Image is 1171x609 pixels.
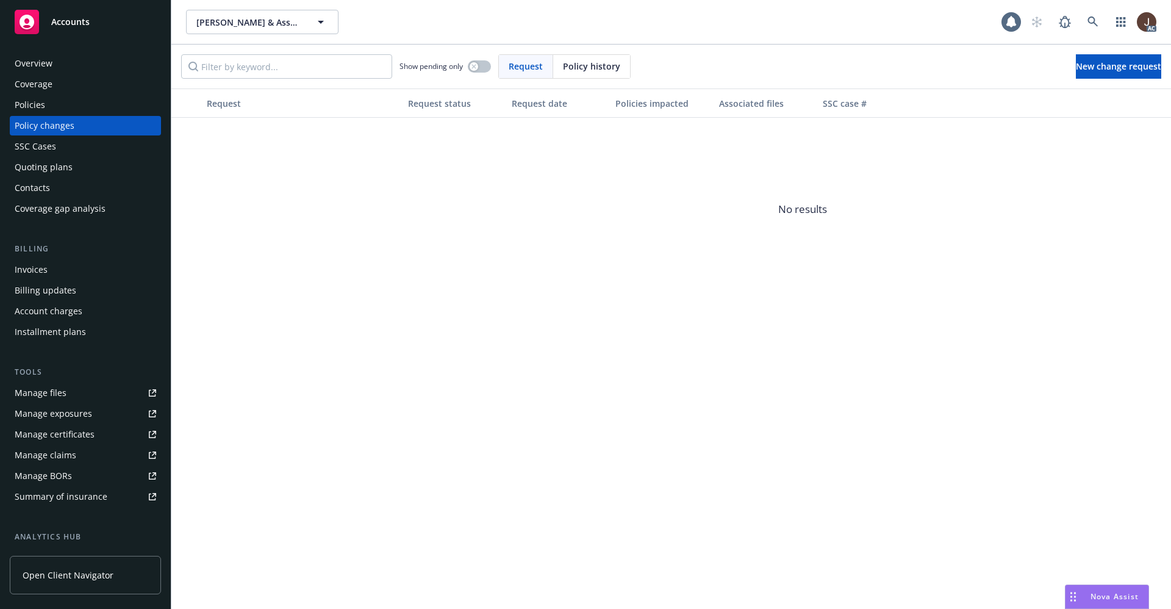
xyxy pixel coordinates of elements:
[15,281,76,300] div: Billing updates
[15,54,52,73] div: Overview
[563,60,620,73] span: Policy history
[15,487,107,506] div: Summary of insurance
[818,88,909,118] button: SSC case #
[399,61,463,71] span: Show pending only
[1076,60,1161,72] span: New change request
[10,199,161,218] a: Coverage gap analysis
[15,260,48,279] div: Invoices
[15,445,76,465] div: Manage claims
[1076,54,1161,79] a: New change request
[1137,12,1156,32] img: photo
[719,97,813,110] div: Associated files
[408,97,502,110] div: Request status
[15,116,74,135] div: Policy changes
[1081,10,1105,34] a: Search
[15,74,52,94] div: Coverage
[186,10,338,34] button: [PERSON_NAME] & Associates
[512,97,606,110] div: Request date
[10,531,161,543] div: Analytics hub
[207,97,398,110] div: Request
[10,445,161,465] a: Manage claims
[1065,585,1149,609] button: Nova Assist
[509,60,543,73] span: Request
[10,74,161,94] a: Coverage
[10,5,161,39] a: Accounts
[202,88,403,118] button: Request
[10,116,161,135] a: Policy changes
[10,54,161,73] a: Overview
[15,301,82,321] div: Account charges
[1065,585,1081,608] div: Drag to move
[15,466,72,486] div: Manage BORs
[15,178,50,198] div: Contacts
[10,260,161,279] a: Invoices
[1090,591,1139,602] span: Nova Assist
[10,95,161,115] a: Policies
[10,243,161,255] div: Billing
[15,95,45,115] div: Policies
[10,487,161,506] a: Summary of insurance
[615,97,709,110] div: Policies impacted
[10,425,161,444] a: Manage certificates
[23,569,113,582] span: Open Client Navigator
[15,157,73,177] div: Quoting plans
[51,17,90,27] span: Accounts
[15,383,66,403] div: Manage files
[10,137,161,156] a: SSC Cases
[10,157,161,177] a: Quoting plans
[10,281,161,300] a: Billing updates
[196,16,302,29] span: [PERSON_NAME] & Associates
[15,425,95,444] div: Manage certificates
[181,54,392,79] input: Filter by keyword...
[15,322,86,342] div: Installment plans
[1025,10,1049,34] a: Start snowing
[10,366,161,378] div: Tools
[10,178,161,198] a: Contacts
[823,97,904,110] div: SSC case #
[611,88,714,118] button: Policies impacted
[15,404,92,423] div: Manage exposures
[10,383,161,403] a: Manage files
[10,466,161,486] a: Manage BORs
[403,88,507,118] button: Request status
[15,199,106,218] div: Coverage gap analysis
[1109,10,1133,34] a: Switch app
[10,301,161,321] a: Account charges
[10,404,161,423] a: Manage exposures
[1053,10,1077,34] a: Report a Bug
[10,322,161,342] a: Installment plans
[15,137,56,156] div: SSC Cases
[507,88,611,118] button: Request date
[714,88,818,118] button: Associated files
